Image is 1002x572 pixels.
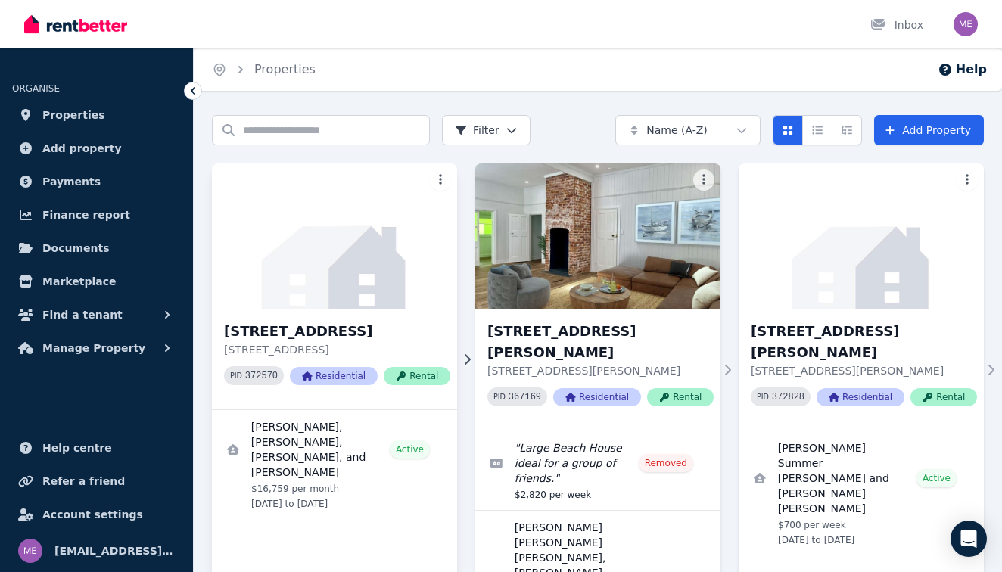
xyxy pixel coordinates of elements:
[773,115,803,145] button: Card view
[12,166,181,197] a: Payments
[254,62,316,76] a: Properties
[290,367,378,385] span: Residential
[18,539,42,563] img: melpol@hotmail.com
[24,13,127,36] img: RentBetter
[751,363,977,378] p: [STREET_ADDRESS][PERSON_NAME]
[212,163,457,409] a: 5 Ormond St, Bondi Beach[STREET_ADDRESS][STREET_ADDRESS]PID 372570ResidentialRental
[12,499,181,530] a: Account settings
[487,321,714,363] h3: [STREET_ADDRESS][PERSON_NAME]
[194,48,334,91] nav: Breadcrumb
[42,505,143,524] span: Account settings
[957,169,978,191] button: More options
[12,83,60,94] span: ORGANISE
[12,200,181,230] a: Finance report
[553,388,641,406] span: Residential
[802,115,832,145] button: Compact list view
[384,367,450,385] span: Rental
[42,106,105,124] span: Properties
[12,300,181,330] button: Find a tenant
[615,115,761,145] button: Name (A-Z)
[475,163,720,431] a: 6 Wollumbin St, Byron Bay[STREET_ADDRESS][PERSON_NAME][STREET_ADDRESS][PERSON_NAME]PID 367169Resi...
[42,472,125,490] span: Refer a friend
[42,173,101,191] span: Payments
[42,239,110,257] span: Documents
[938,61,987,79] button: Help
[693,169,714,191] button: More options
[739,431,984,555] a: View details for Lucy Summer Mackenney and Matthew John Pile-Rowland
[12,233,181,263] a: Documents
[475,163,720,309] img: 6 Wollumbin St, Byron Bay
[206,160,463,312] img: 5 Ormond St, Bondi Beach
[487,363,714,378] p: [STREET_ADDRESS][PERSON_NAME]
[832,115,862,145] button: Expanded list view
[12,133,181,163] a: Add property
[493,393,506,401] small: PID
[954,12,978,36] img: melpol@hotmail.com
[224,321,450,342] h3: [STREET_ADDRESS]
[42,139,122,157] span: Add property
[245,371,278,381] code: 372570
[42,206,130,224] span: Finance report
[42,339,145,357] span: Manage Property
[870,17,923,33] div: Inbox
[430,169,451,191] button: More options
[509,392,541,403] code: 367169
[874,115,984,145] a: Add Property
[12,100,181,130] a: Properties
[646,123,708,138] span: Name (A-Z)
[42,272,116,291] span: Marketplace
[757,393,769,401] small: PID
[12,266,181,297] a: Marketplace
[647,388,714,406] span: Rental
[54,542,175,560] span: [EMAIL_ADDRESS][DOMAIN_NAME]
[739,163,984,431] a: 6 Wollumbin St, Byron Bay[STREET_ADDRESS][PERSON_NAME][STREET_ADDRESS][PERSON_NAME]PID 372828Resi...
[42,306,123,324] span: Find a tenant
[455,123,499,138] span: Filter
[224,342,450,357] p: [STREET_ADDRESS]
[772,392,804,403] code: 372828
[442,115,531,145] button: Filter
[475,431,720,510] a: Edit listing: Large Beach House ideal for a group of friends.
[230,371,242,380] small: PID
[12,466,181,496] a: Refer a friend
[42,439,112,457] span: Help centre
[817,388,904,406] span: Residential
[951,521,987,557] div: Open Intercom Messenger
[739,163,984,309] img: 6 Wollumbin St, Byron Bay
[12,333,181,363] button: Manage Property
[910,388,977,406] span: Rental
[212,410,457,519] a: View details for Max Lassner, Jake McCuskey, Eddie Kane, and Ryan Ruland
[751,321,977,363] h3: [STREET_ADDRESS][PERSON_NAME]
[12,433,181,463] a: Help centre
[773,115,862,145] div: View options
